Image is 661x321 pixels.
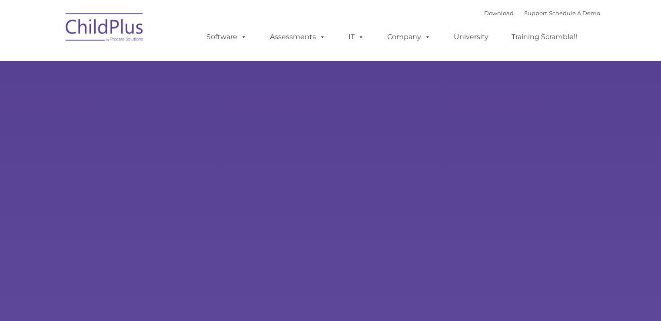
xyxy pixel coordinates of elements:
a: Schedule A Demo [549,10,600,17]
a: University [445,28,497,46]
a: Software [198,28,256,46]
a: Download [484,10,514,17]
a: Assessments [261,28,334,46]
img: ChildPlus by Procare Solutions [61,7,148,50]
a: Company [379,28,439,46]
a: Support [524,10,547,17]
a: Training Scramble!! [503,28,586,46]
font: | [484,10,600,17]
a: IT [340,28,373,46]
